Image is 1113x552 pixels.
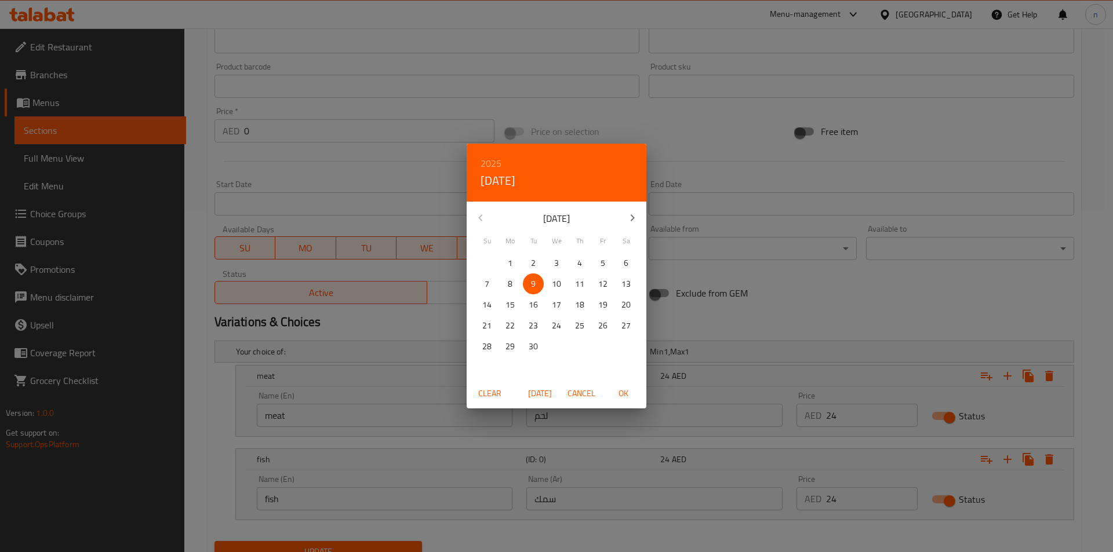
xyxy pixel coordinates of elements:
[575,277,584,291] p: 11
[621,319,631,333] p: 27
[477,273,497,294] button: 7
[554,256,559,270] p: 3
[552,298,561,312] p: 17
[477,236,497,246] span: Su
[476,386,504,401] span: Clear
[552,277,561,291] p: 10
[621,277,631,291] p: 13
[616,315,636,336] button: 27
[577,256,582,270] p: 4
[523,336,544,357] button: 30
[563,383,600,404] button: Cancel
[592,294,613,315] button: 19
[569,236,590,246] span: Th
[621,298,631,312] p: 20
[500,273,521,294] button: 8
[598,298,608,312] p: 19
[598,277,608,291] p: 12
[500,236,521,246] span: Mo
[598,319,608,333] p: 26
[546,236,567,246] span: We
[529,298,538,312] p: 16
[569,315,590,336] button: 25
[482,319,492,333] p: 21
[531,277,536,291] p: 9
[575,298,584,312] p: 18
[471,383,508,404] button: Clear
[592,236,613,246] span: Fr
[531,256,536,270] p: 2
[481,171,515,190] button: [DATE]
[616,273,636,294] button: 13
[546,253,567,273] button: 3
[485,277,489,291] p: 7
[500,336,521,357] button: 29
[592,253,613,273] button: 5
[523,294,544,315] button: 16
[494,211,619,225] p: [DATE]
[552,319,561,333] p: 24
[482,298,492,312] p: 14
[526,386,554,401] span: [DATE]
[500,253,521,273] button: 1
[482,339,492,354] p: 28
[477,315,497,336] button: 21
[521,383,558,404] button: [DATE]
[529,339,538,354] p: 30
[609,386,637,401] span: OK
[592,273,613,294] button: 12
[508,277,512,291] p: 8
[569,294,590,315] button: 18
[477,336,497,357] button: 28
[505,298,515,312] p: 15
[505,339,515,354] p: 29
[505,319,515,333] p: 22
[546,273,567,294] button: 10
[523,315,544,336] button: 23
[569,253,590,273] button: 4
[523,253,544,273] button: 2
[500,294,521,315] button: 15
[500,315,521,336] button: 22
[568,386,595,401] span: Cancel
[508,256,512,270] p: 1
[616,236,636,246] span: Sa
[605,383,642,404] button: OK
[481,155,501,171] button: 2025
[575,319,584,333] p: 25
[523,273,544,294] button: 9
[529,319,538,333] p: 23
[546,294,567,315] button: 17
[592,315,613,336] button: 26
[477,294,497,315] button: 14
[624,256,628,270] p: 6
[546,315,567,336] button: 24
[616,294,636,315] button: 20
[523,236,544,246] span: Tu
[601,256,605,270] p: 5
[569,273,590,294] button: 11
[616,253,636,273] button: 6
